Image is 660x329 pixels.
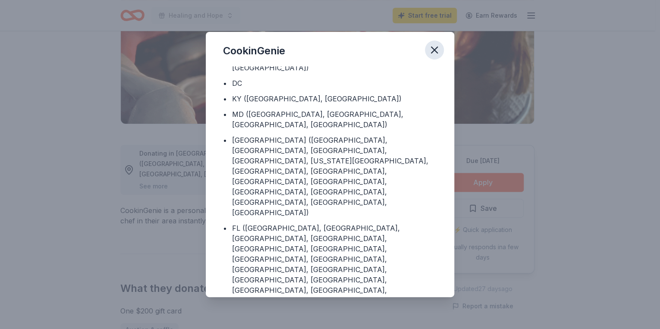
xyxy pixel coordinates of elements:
div: FL ([GEOGRAPHIC_DATA], [GEOGRAPHIC_DATA], [GEOGRAPHIC_DATA], [GEOGRAPHIC_DATA], [GEOGRAPHIC_DATA]... [232,223,437,306]
div: DC [232,78,242,88]
div: • [223,223,227,233]
div: [GEOGRAPHIC_DATA] ([GEOGRAPHIC_DATA], [GEOGRAPHIC_DATA], [GEOGRAPHIC_DATA], [GEOGRAPHIC_DATA], [U... [232,135,437,218]
div: CookinGenie [223,44,285,58]
div: • [223,78,227,88]
div: • [223,94,227,104]
div: KY ([GEOGRAPHIC_DATA], [GEOGRAPHIC_DATA]) [232,94,402,104]
div: • [223,135,227,145]
div: MD ([GEOGRAPHIC_DATA], [GEOGRAPHIC_DATA], [GEOGRAPHIC_DATA], [GEOGRAPHIC_DATA]) [232,109,437,130]
div: • [223,109,227,119]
